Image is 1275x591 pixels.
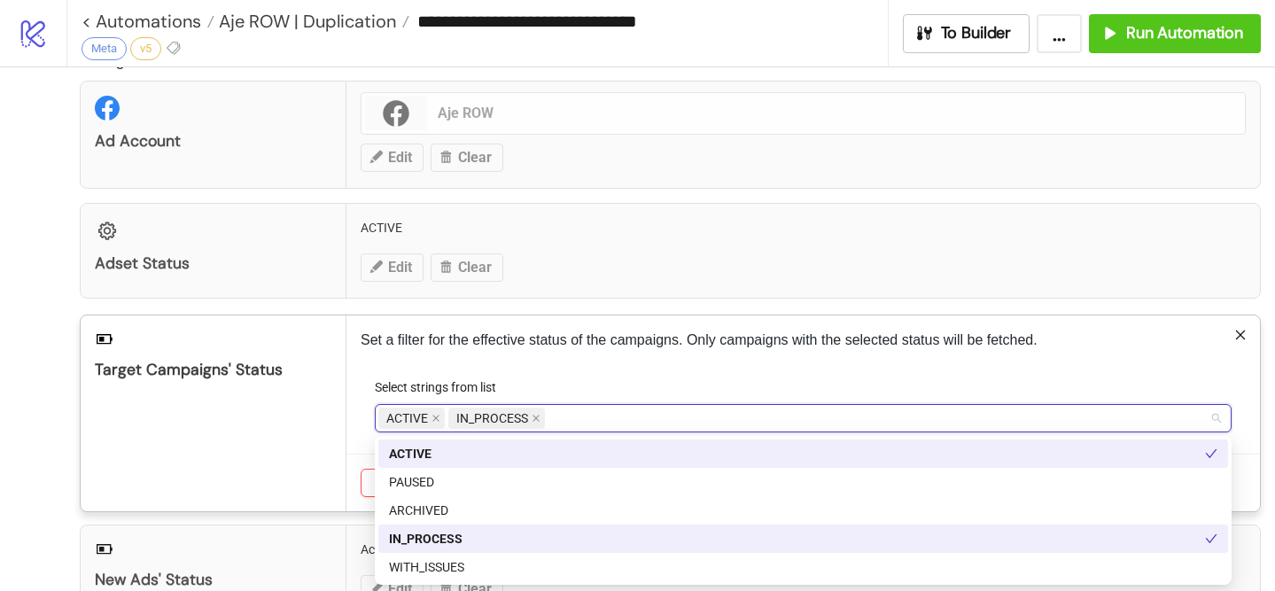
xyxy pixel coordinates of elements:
a: < Automations [82,12,214,30]
button: Cancel [361,469,426,497]
button: To Builder [903,14,1030,53]
div: ACTIVE [378,439,1228,468]
div: v5 [130,37,161,60]
button: Run Automation [1089,14,1261,53]
span: Aje ROW | Duplication [214,10,396,33]
div: PAUSED [378,468,1228,496]
span: ACTIVE [378,408,445,429]
span: check [1205,447,1217,460]
a: Aje ROW | Duplication [214,12,409,30]
div: IN_PROCESS [389,529,1205,548]
div: Meta [82,37,127,60]
span: close [1234,329,1247,341]
div: ACTIVE [389,444,1205,463]
p: Set a filter for the effective status of the campaigns. Only campaigns with the selected status w... [361,330,1246,351]
button: ... [1037,14,1082,53]
span: Run Automation [1126,23,1243,43]
div: ARCHIVED [389,501,1217,520]
div: WITH_ISSUES [378,553,1228,581]
span: IN_PROCESS [448,408,545,429]
div: ARCHIVED [378,496,1228,525]
span: To Builder [941,23,1012,43]
span: check [1205,533,1217,545]
div: IN_PROCESS [378,525,1228,553]
span: close [431,414,440,423]
span: close [532,414,540,423]
input: Select strings from list [548,408,552,429]
div: PAUSED [389,472,1217,492]
span: ACTIVE [386,408,428,428]
div: Target Campaigns' Status [95,360,331,380]
label: Select strings from list [375,377,508,397]
span: IN_PROCESS [456,408,528,428]
div: WITH_ISSUES [389,557,1217,577]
